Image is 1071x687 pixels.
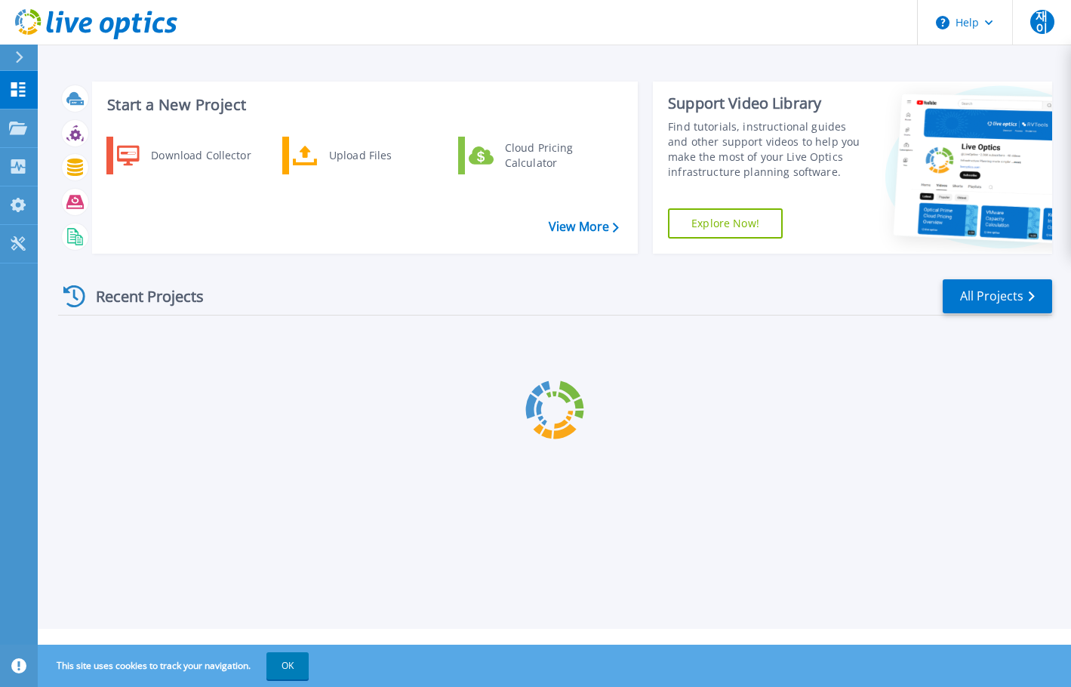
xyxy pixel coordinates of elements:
[58,278,224,315] div: Recent Projects
[497,140,609,171] div: Cloud Pricing Calculator
[549,220,619,234] a: View More
[282,137,437,174] a: Upload Files
[322,140,433,171] div: Upload Files
[107,97,618,113] h3: Start a New Project
[1030,10,1054,34] span: 재이
[668,208,783,239] a: Explore Now!
[668,94,867,113] div: Support Video Library
[42,652,309,679] span: This site uses cookies to track your navigation.
[143,140,257,171] div: Download Collector
[266,652,309,679] button: OK
[943,279,1052,313] a: All Projects
[668,119,867,180] div: Find tutorials, instructional guides and other support videos to help you make the most of your L...
[106,137,261,174] a: Download Collector
[458,137,613,174] a: Cloud Pricing Calculator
